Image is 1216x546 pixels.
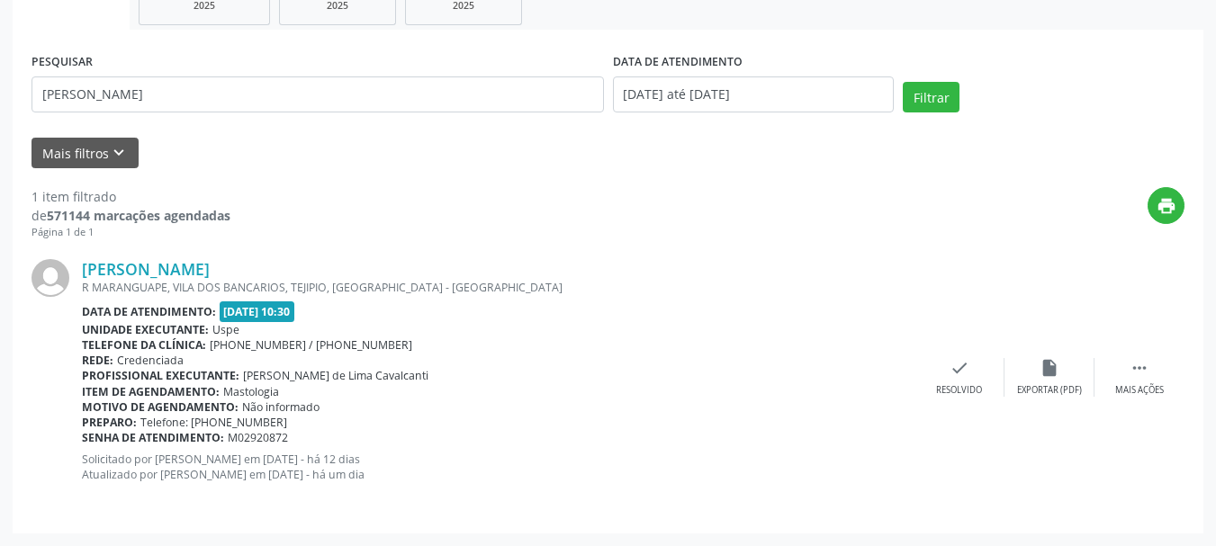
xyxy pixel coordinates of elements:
div: Resolvido [936,384,982,397]
span: Telefone: [PHONE_NUMBER] [140,415,287,430]
input: Selecione um intervalo [613,76,895,112]
i: keyboard_arrow_down [109,143,129,163]
b: Data de atendimento: [82,304,216,319]
div: Exportar (PDF) [1017,384,1082,397]
div: Mais ações [1115,384,1164,397]
b: Senha de atendimento: [82,430,224,445]
b: Preparo: [82,415,137,430]
span: Credenciada [117,353,184,368]
span: [PHONE_NUMBER] / [PHONE_NUMBER] [210,337,412,353]
span: [PERSON_NAME] de Lima Cavalcanti [243,368,428,383]
i: print [1157,196,1176,216]
div: 1 item filtrado [32,187,230,206]
label: PESQUISAR [32,49,93,76]
button: print [1148,187,1184,224]
b: Telefone da clínica: [82,337,206,353]
b: Unidade executante: [82,322,209,337]
span: Não informado [242,399,320,415]
span: M02920872 [228,430,288,445]
b: Profissional executante: [82,368,239,383]
a: [PERSON_NAME] [82,259,210,279]
div: R MARANGUAPE, VILA DOS BANCARIOS, TEJIPIO, [GEOGRAPHIC_DATA] - [GEOGRAPHIC_DATA] [82,280,914,295]
span: [DATE] 10:30 [220,301,295,322]
i:  [1130,358,1149,378]
button: Filtrar [903,82,959,112]
p: Solicitado por [PERSON_NAME] em [DATE] - há 12 dias Atualizado por [PERSON_NAME] em [DATE] - há u... [82,452,914,482]
button: Mais filtroskeyboard_arrow_down [32,138,139,169]
span: Uspe [212,322,239,337]
div: Página 1 de 1 [32,225,230,240]
span: Mastologia [223,384,279,399]
div: de [32,206,230,225]
img: img [32,259,69,297]
input: Nome, código do beneficiário ou CPF [32,76,604,112]
strong: 571144 marcações agendadas [47,207,230,224]
i: check [950,358,969,378]
b: Item de agendamento: [82,384,220,399]
b: Motivo de agendamento: [82,399,239,415]
i: insert_drive_file [1040,358,1059,378]
label: DATA DE ATENDIMENTO [613,49,743,76]
b: Rede: [82,353,113,368]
